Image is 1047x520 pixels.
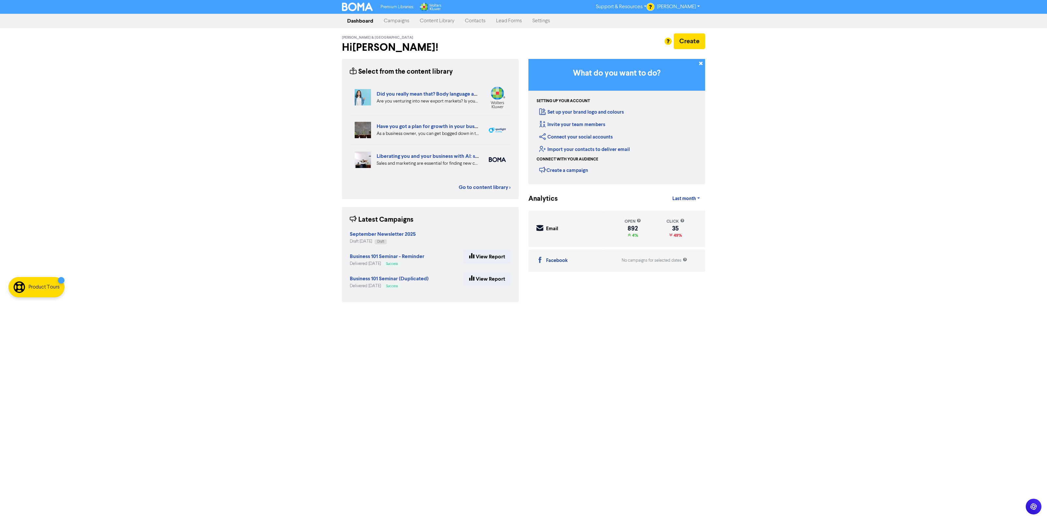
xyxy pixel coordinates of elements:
[537,98,590,104] div: Setting up your account
[667,192,705,205] a: Last month
[381,5,414,9] span: Premium Libraries:
[350,232,416,237] a: September Newsletter 2025
[419,3,441,11] img: Wolters Kluwer
[350,275,429,282] strong: Business 101 Seminar (Duplicated)
[666,218,684,225] div: click
[528,59,705,184] div: Getting Started in BOMA
[539,146,630,153] a: Import your contacts to deliver email
[459,183,511,191] a: Go to content library >
[539,121,605,128] a: Invite your team members
[342,14,379,28] a: Dashboard
[464,272,511,286] a: View Report
[539,165,588,175] div: Create a campaign
[666,226,684,231] div: 35
[546,225,558,233] div: Email
[377,130,479,137] div: As a business owner, you can get bogged down in the demands of day-to-day business. We can help b...
[350,276,429,282] a: Business 101 Seminar (Duplicated)
[591,2,652,12] a: Support & Resources
[491,14,527,28] a: Lead Forms
[415,14,460,28] a: Content Library
[342,3,373,11] img: BOMA Logo
[539,109,624,115] a: Set up your brand logo and colours
[527,14,555,28] a: Settings
[631,233,638,238] span: 4%
[350,67,453,77] div: Select from the content library
[538,69,695,78] h3: What do you want to do?
[625,218,641,225] div: open
[377,98,479,105] div: Are you venturing into new export markets? Is your workforce or client base multicultural? Be awa...
[386,285,398,288] span: Success
[386,262,398,266] span: Success
[652,2,705,12] a: [PERSON_NAME]
[350,231,416,237] strong: September Newsletter 2025
[625,226,641,231] div: 892
[350,283,429,289] div: Delivered [DATE]
[537,157,598,162] div: Connect with your audience
[546,257,568,265] div: Facebook
[489,157,506,162] img: boma
[377,160,479,167] div: Sales and marketing are essential for finding new customers but eat into your business time. We e...
[350,238,416,245] div: Draft [DATE]
[350,215,414,225] div: Latest Campaigns
[342,35,413,40] span: [PERSON_NAME] & [GEOGRAPHIC_DATA]
[377,123,488,130] a: Have you got a plan for growth in your business?
[539,134,613,140] a: Connect your social accounts
[342,41,519,54] h2: Hi [PERSON_NAME] !
[379,14,415,28] a: Campaigns
[460,14,491,28] a: Contacts
[464,250,511,264] a: View Report
[350,254,424,259] a: Business 101 Seminar - Reminder
[622,257,687,264] div: No campaigns for selected dates
[528,194,550,204] div: Analytics
[489,127,506,133] img: spotlight
[672,196,696,202] span: Last month
[672,233,682,238] span: 49%
[377,153,519,159] a: Liberating you and your business with AI: sales and marketing
[377,240,384,243] span: Draft
[489,86,506,108] img: wolters_kluwer
[350,253,424,260] strong: Business 101 Seminar - Reminder
[1014,489,1047,520] iframe: Chat Widget
[674,33,705,49] button: Create
[377,91,534,97] a: Did you really mean that? Body language and cross-border business
[350,261,424,267] div: Delivered [DATE]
